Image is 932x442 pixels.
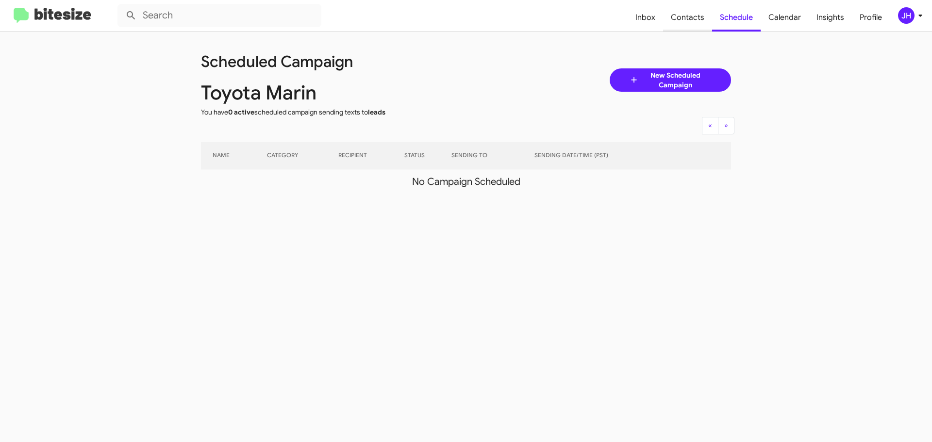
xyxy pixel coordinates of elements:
[718,117,734,134] button: Next
[194,88,473,98] div: Toyota Marin
[368,108,385,116] span: leads
[639,70,712,90] span: New Scheduled Campaign
[534,142,704,169] th: SENDING DATE/TIME (PST)
[702,117,734,134] nav: Page navigation example
[898,7,915,24] div: JH
[610,68,732,92] a: New Scheduled Campaign
[201,142,267,169] th: NAME
[228,108,254,116] span: 0 active
[404,142,451,169] th: STATUS
[201,177,731,187] div: No Campaign Scheduled
[890,7,921,24] button: JH
[194,57,473,66] div: Scheduled Campaign
[809,3,852,32] a: Insights
[663,3,712,32] a: Contacts
[194,107,473,117] div: You have scheduled campaign sending texts to
[712,3,761,32] a: Schedule
[628,3,663,32] a: Inbox
[852,3,890,32] a: Profile
[117,4,321,27] input: Search
[338,142,404,169] th: RECIPIENT
[708,121,712,130] span: «
[724,121,728,130] span: »
[761,3,809,32] a: Calendar
[702,117,718,134] button: Previous
[267,142,338,169] th: CATEGORY
[451,142,534,169] th: SENDING TO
